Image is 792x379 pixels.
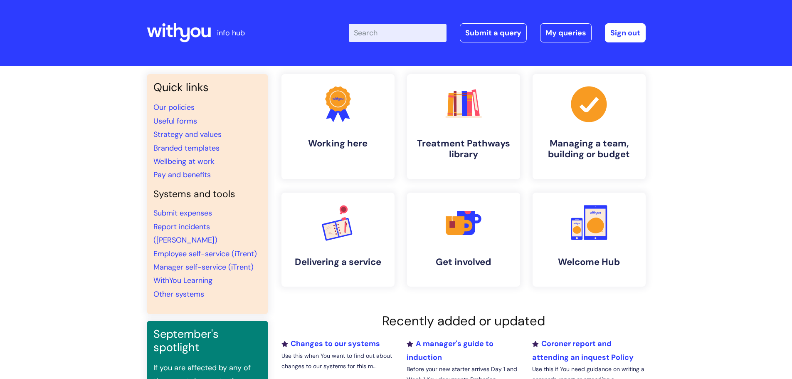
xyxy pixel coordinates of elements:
[414,138,513,160] h4: Treatment Pathways library
[153,249,257,259] a: Employee self-service (iTrent)
[153,289,204,299] a: Other systems
[153,102,195,112] a: Our policies
[407,74,520,179] a: Treatment Pathways library
[153,116,197,126] a: Useful forms
[153,188,262,200] h4: Systems and tools
[153,129,222,139] a: Strategy and values
[153,143,220,153] a: Branded templates
[281,74,395,179] a: Working here
[153,262,254,272] a: Manager self-service (iTrent)
[533,193,646,287] a: Welcome Hub
[217,26,245,40] p: info hub
[153,156,215,166] a: Wellbeing at work
[407,339,493,362] a: A manager's guide to induction
[153,170,211,180] a: Pay and benefits
[414,257,513,268] h4: Get involved
[153,208,212,218] a: Submit expenses
[407,193,520,287] a: Get involved
[288,257,388,268] h4: Delivering a service
[605,23,646,42] a: Sign out
[349,23,646,42] div: | -
[540,23,592,42] a: My queries
[288,138,388,149] h4: Working here
[281,339,380,349] a: Changes to our systems
[533,74,646,179] a: Managing a team, building or budget
[153,327,262,354] h3: September's spotlight
[539,138,639,160] h4: Managing a team, building or budget
[153,275,212,285] a: WithYou Learning
[349,24,447,42] input: Search
[281,313,646,329] h2: Recently added or updated
[532,339,634,362] a: Coroner report and attending an inquest Policy
[281,351,395,372] p: Use this when You want to find out about changes to our systems for this m...
[153,222,217,245] a: Report incidents ([PERSON_NAME])
[281,193,395,287] a: Delivering a service
[539,257,639,268] h4: Welcome Hub
[460,23,527,42] a: Submit a query
[153,81,262,94] h3: Quick links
